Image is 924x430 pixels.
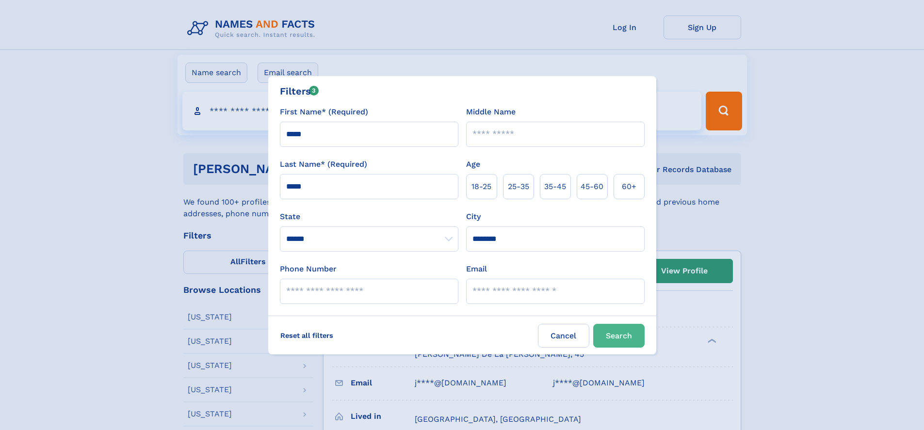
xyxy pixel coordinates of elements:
[280,84,319,98] div: Filters
[280,211,458,223] label: State
[593,324,645,348] button: Search
[280,263,337,275] label: Phone Number
[466,263,487,275] label: Email
[471,181,491,192] span: 18‑25
[622,181,636,192] span: 60+
[280,106,368,118] label: First Name* (Required)
[466,106,516,118] label: Middle Name
[274,324,340,347] label: Reset all filters
[538,324,589,348] label: Cancel
[544,181,566,192] span: 35‑45
[581,181,603,192] span: 45‑60
[280,159,367,170] label: Last Name* (Required)
[508,181,529,192] span: 25‑35
[466,159,480,170] label: Age
[466,211,481,223] label: City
